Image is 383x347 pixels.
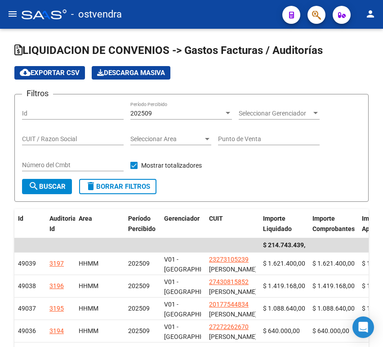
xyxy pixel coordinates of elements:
span: $ 640.000,00 [263,327,300,334]
span: HHMM [79,327,98,334]
button: Descarga Masiva [92,66,170,80]
span: $ 1.419.168,00 [312,282,355,289]
span: Descarga Masiva [97,69,165,77]
span: Importe Liquidado [263,215,292,232]
span: 202509 [130,110,152,117]
app-download-masive: Descarga masiva de comprobantes (adjuntos) [92,66,170,80]
button: Exportar CSV [14,66,85,80]
span: V01 - [GEOGRAPHIC_DATA] [164,301,225,318]
span: Gerenciador [164,215,200,222]
span: $ 214.743.439,32 [263,241,312,249]
span: HHMM [79,282,98,289]
span: Area [79,215,92,222]
datatable-header-cell: Importe Liquidado [259,209,309,239]
mat-icon: search [28,181,39,191]
span: Auditoria Id [49,215,76,232]
div: 3195 [49,303,64,314]
span: LIQUIDACION DE CONVENIOS -> Gastos Facturas / Auditorías [14,44,323,57]
span: HHMM [79,260,98,267]
div: 3197 [49,258,64,269]
datatable-header-cell: Auditoria Id [46,209,75,239]
mat-icon: cloud_download [20,67,31,78]
span: Buscar [28,182,66,191]
span: $ 640.000,00 [312,327,349,334]
mat-icon: menu [7,9,18,19]
span: Exportar CSV [20,69,80,77]
span: V01 - [GEOGRAPHIC_DATA] [164,323,225,341]
button: Borrar Filtros [79,179,156,194]
span: - ostvendra [71,4,122,24]
span: Período Percibido [128,215,156,232]
span: $ 1.088.640,00 [312,305,355,312]
span: 49038 [18,282,36,289]
span: $ 1.088.640,00 [263,305,305,312]
datatable-header-cell: Area [75,209,125,239]
span: Borrar Filtros [85,182,150,191]
div: 3194 [49,326,64,336]
h3: Filtros [22,87,53,100]
span: V01 - [GEOGRAPHIC_DATA] [164,278,225,296]
datatable-header-cell: Gerenciador [160,209,205,239]
span: $ 1.621.400,00 [263,260,305,267]
span: HHMM [79,305,98,312]
datatable-header-cell: CUIT [205,209,259,239]
span: 49037 [18,305,36,312]
span: Seleccionar Gerenciador [239,110,312,117]
span: 202509 [128,282,150,289]
div: Open Intercom Messenger [352,316,374,338]
span: 20177544834 [209,301,249,308]
mat-icon: person [365,9,376,19]
mat-icon: delete [85,181,96,191]
datatable-header-cell: Importe Comprobantes [309,209,358,239]
span: 23273105239 [209,256,249,263]
span: Id [18,215,23,222]
span: [PERSON_NAME] [209,311,257,318]
span: [PERSON_NAME] [PERSON_NAME] [209,266,257,283]
div: 3196 [49,281,64,291]
datatable-header-cell: Id [14,209,46,239]
span: Mostrar totalizadores [141,160,202,171]
span: 202509 [128,260,150,267]
span: 202509 [128,327,150,334]
span: 202509 [128,305,150,312]
span: Seleccionar Area [130,135,203,143]
span: $ 1.419.168,00 [263,282,305,289]
span: CUIT [209,215,223,222]
span: Importe Comprobantes [312,215,355,232]
span: V01 - [GEOGRAPHIC_DATA] [164,256,225,273]
span: [PERSON_NAME] [209,288,257,295]
span: 49039 [18,260,36,267]
span: 27272262670 [209,323,249,330]
datatable-header-cell: Período Percibido [125,209,160,239]
span: 49036 [18,327,36,334]
button: Buscar [22,179,72,194]
span: $ 1.621.400,00 [312,260,355,267]
span: 27430815852 [209,278,249,285]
